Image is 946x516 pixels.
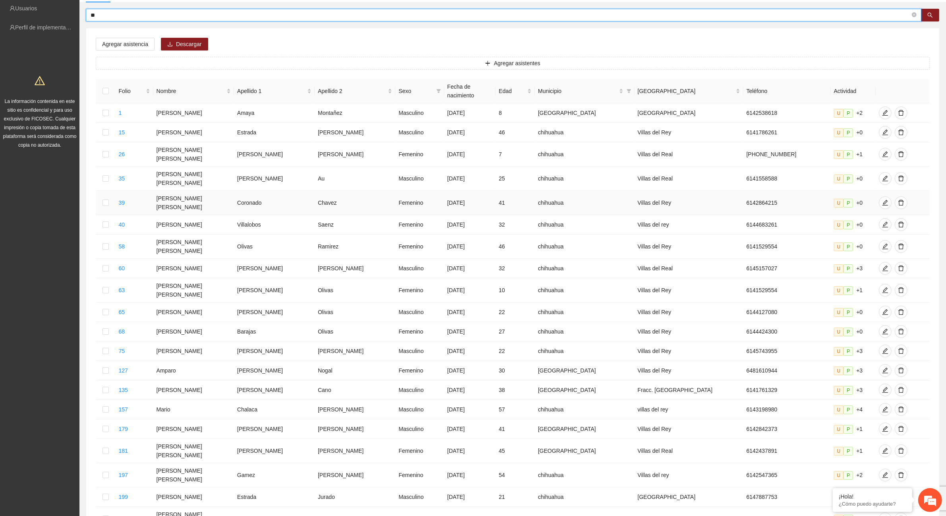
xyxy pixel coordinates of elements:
td: [DATE] [444,235,496,259]
a: 75 [119,348,125,354]
button: delete [895,423,907,435]
td: chihuahua [535,215,635,235]
span: Folio [119,87,144,95]
span: delete [895,328,907,335]
span: Agregar asistentes [494,59,540,68]
td: +0 [831,235,876,259]
th: Edad [495,79,535,103]
td: Masculino [395,303,444,322]
th: Teléfono [743,79,831,103]
span: edit [879,265,891,272]
span: U [834,386,844,395]
td: [DATE] [444,103,496,123]
td: Villas del rey [635,215,743,235]
td: Villas del Rey [635,303,743,322]
td: Coronado [234,191,315,215]
td: [DATE] [444,278,496,303]
a: 39 [119,200,125,206]
span: delete [895,472,907,478]
td: 6142864215 [743,191,831,215]
button: delete [895,196,907,209]
span: P [843,286,853,295]
td: Montañez [315,103,395,123]
span: delete [895,175,907,182]
span: edit [879,287,891,293]
td: Villas del Real [635,167,743,191]
td: Femenino [395,322,444,341]
th: Nombre [153,79,234,103]
button: edit [879,148,892,161]
span: Sexo [399,87,433,95]
td: [PERSON_NAME] [153,123,234,142]
td: chihuahua [535,142,635,167]
span: U [834,367,844,375]
td: 10 [495,278,535,303]
a: Perfil de implementadora [15,24,77,31]
td: Saenz [315,215,395,235]
td: Cano [315,380,395,400]
td: [PERSON_NAME] [234,142,315,167]
span: delete [895,387,907,393]
span: edit [879,129,891,136]
span: edit [879,309,891,315]
td: +1 [831,278,876,303]
span: U [834,308,844,317]
td: chihuahua [535,235,635,259]
td: +3 [831,380,876,400]
button: edit [879,218,892,231]
span: P [843,347,853,356]
td: 22 [495,341,535,361]
button: plusAgregar asistentes [96,57,930,70]
td: Au [315,167,395,191]
td: [PERSON_NAME] [153,259,234,278]
td: +0 [831,322,876,341]
td: chihuahua [535,123,635,142]
span: edit [879,472,891,478]
td: chihuahua [535,303,635,322]
button: delete [895,345,907,357]
div: Chatee con nosotros ahora [41,41,133,51]
span: delete [895,406,907,413]
td: +1 [831,142,876,167]
span: Municipio [538,87,617,95]
td: 6144127080 [743,303,831,322]
td: 25 [495,167,535,191]
span: U [834,328,844,336]
td: 41 [495,191,535,215]
span: P [843,264,853,273]
span: U [834,347,844,356]
td: 6145743955 [743,341,831,361]
span: delete [895,110,907,116]
button: delete [895,284,907,297]
td: [PERSON_NAME] [153,322,234,341]
td: +0 [831,123,876,142]
td: Masculino [395,103,444,123]
button: delete [895,364,907,377]
td: Villas del Rey [635,191,743,215]
span: filter [625,85,633,97]
td: [PERSON_NAME] [153,103,234,123]
span: U [834,242,844,251]
span: warning [35,76,45,86]
button: delete [895,107,907,119]
span: edit [879,221,891,228]
td: +0 [831,303,876,322]
td: [DATE] [444,191,496,215]
th: Fecha de nacimiento [444,79,496,103]
td: Villas del Rey [635,322,743,341]
span: edit [879,175,891,182]
td: [PERSON_NAME] [234,167,315,191]
div: Minimizar ventana de chat en vivo [130,4,149,23]
td: Femenino [395,142,444,167]
td: [PERSON_NAME] [PERSON_NAME] [153,191,234,215]
td: chihuahua [535,322,635,341]
a: 35 [119,175,125,182]
a: 1 [119,110,122,116]
textarea: Escriba su mensaje y pulse “Intro” [4,217,151,245]
td: Ramirez [315,235,395,259]
td: 27 [495,322,535,341]
button: edit [879,444,892,457]
span: P [843,150,853,159]
button: edit [879,384,892,396]
button: delete [895,262,907,275]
